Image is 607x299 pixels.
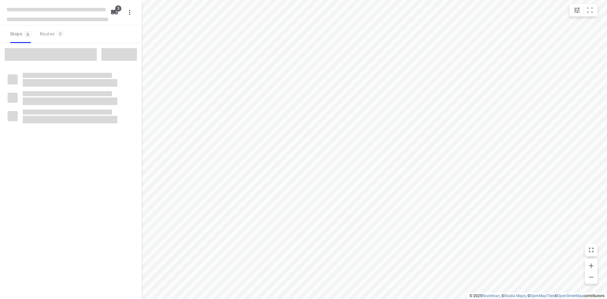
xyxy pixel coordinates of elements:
[469,294,604,298] li: © 2025 , © , © © contributors
[530,294,555,298] a: OpenMapTiles
[557,294,584,298] a: OpenStreetMap
[504,294,526,298] a: Stadia Maps
[569,4,598,16] div: small contained button group
[571,4,583,16] button: Map settings
[482,294,500,298] a: Routetitan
